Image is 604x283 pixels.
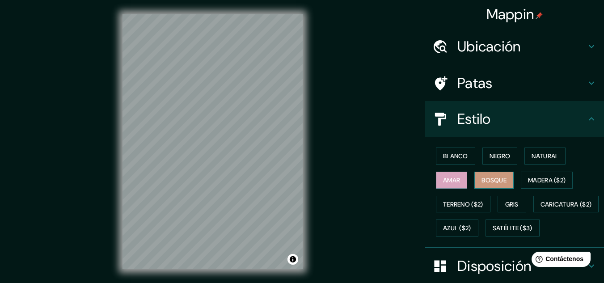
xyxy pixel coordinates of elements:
[474,172,514,189] button: Bosque
[536,12,543,19] img: pin-icon.png
[443,200,483,208] font: Terreno ($2)
[521,172,573,189] button: Madera ($2)
[436,148,475,165] button: Blanco
[436,172,467,189] button: Amar
[482,176,507,184] font: Bosque
[436,196,490,213] button: Terreno ($2)
[493,224,532,232] font: Satélite ($3)
[482,148,518,165] button: Negro
[436,220,478,237] button: Azul ($2)
[457,110,491,128] font: Estilo
[505,200,519,208] font: Gris
[425,29,604,64] div: Ubicación
[490,152,511,160] font: Negro
[425,101,604,137] div: Estilo
[486,220,540,237] button: Satélite ($3)
[524,248,594,273] iframe: Lanzador de widgets de ayuda
[524,148,566,165] button: Natural
[541,200,592,208] font: Caricatura ($2)
[457,257,531,275] font: Disposición
[122,14,303,269] canvas: Mapa
[533,196,599,213] button: Caricatura ($2)
[457,37,521,56] font: Ubicación
[528,176,566,184] font: Madera ($2)
[498,196,526,213] button: Gris
[425,65,604,101] div: Patas
[532,152,558,160] font: Natural
[486,5,534,24] font: Mappin
[443,176,460,184] font: Amar
[443,224,471,232] font: Azul ($2)
[287,254,298,265] button: Activar o desactivar atribución
[457,74,493,93] font: Patas
[443,152,468,160] font: Blanco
